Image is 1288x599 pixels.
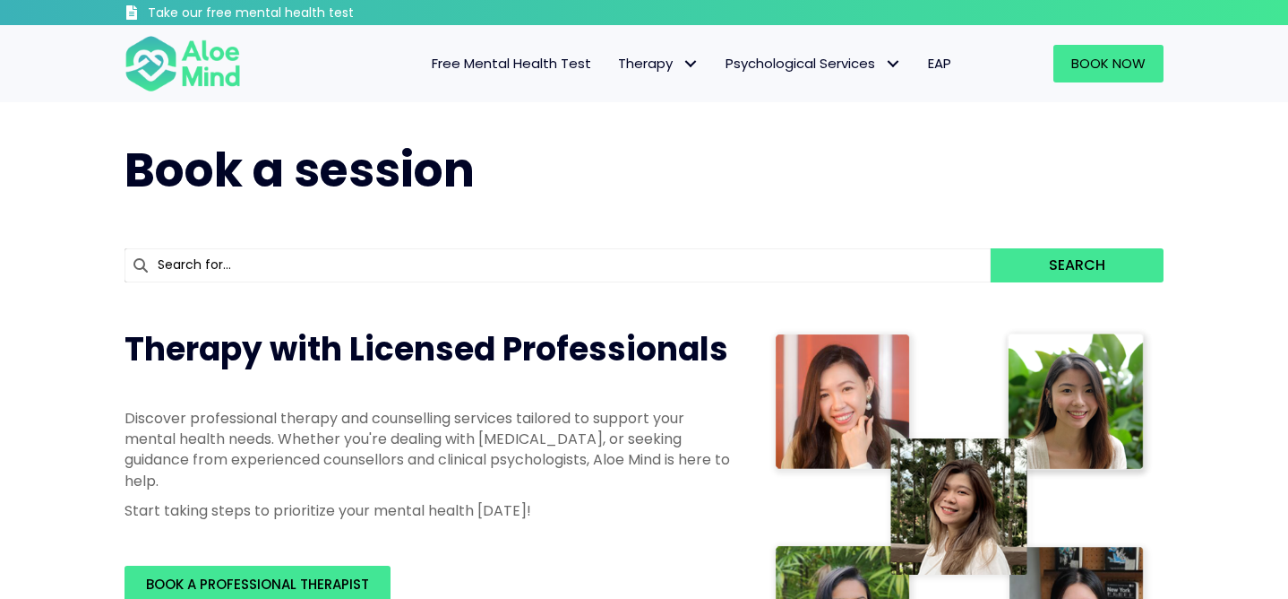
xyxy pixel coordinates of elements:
span: Psychological Services: submenu [880,51,906,77]
p: Start taking steps to prioritize your mental health [DATE]! [125,500,734,521]
span: Therapy with Licensed Professionals [125,326,728,372]
a: Psychological ServicesPsychological Services: submenu [712,45,914,82]
span: Free Mental Health Test [432,54,591,73]
span: BOOK A PROFESSIONAL THERAPIST [146,575,369,594]
a: TherapyTherapy: submenu [605,45,712,82]
nav: Menu [264,45,965,82]
span: Therapy [618,54,699,73]
span: Book a session [125,137,475,203]
button: Search [991,248,1163,282]
a: Take our free mental health test [125,4,450,25]
span: EAP [928,54,951,73]
span: Therapy: submenu [677,51,703,77]
h3: Take our free mental health test [148,4,450,22]
input: Search for... [125,248,991,282]
img: Aloe mind Logo [125,34,241,93]
span: Book Now [1071,54,1146,73]
p: Discover professional therapy and counselling services tailored to support your mental health nee... [125,408,734,491]
a: EAP [914,45,965,82]
span: Psychological Services [726,54,901,73]
a: Free Mental Health Test [418,45,605,82]
a: Book Now [1053,45,1163,82]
